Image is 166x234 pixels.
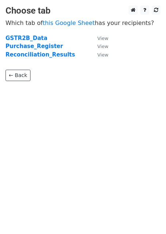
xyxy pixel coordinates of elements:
[90,35,108,41] a: View
[6,35,47,41] a: GSTR2B_Data
[43,19,95,26] a: this Google Sheet
[6,19,160,27] p: Which tab of has your recipients?
[97,52,108,58] small: View
[97,36,108,41] small: View
[6,70,30,81] a: ← Back
[90,51,108,58] a: View
[97,44,108,49] small: View
[90,43,108,50] a: View
[6,51,75,58] a: Reconciliation_Results
[6,43,63,50] a: Purchase_Register
[6,6,160,16] h3: Choose tab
